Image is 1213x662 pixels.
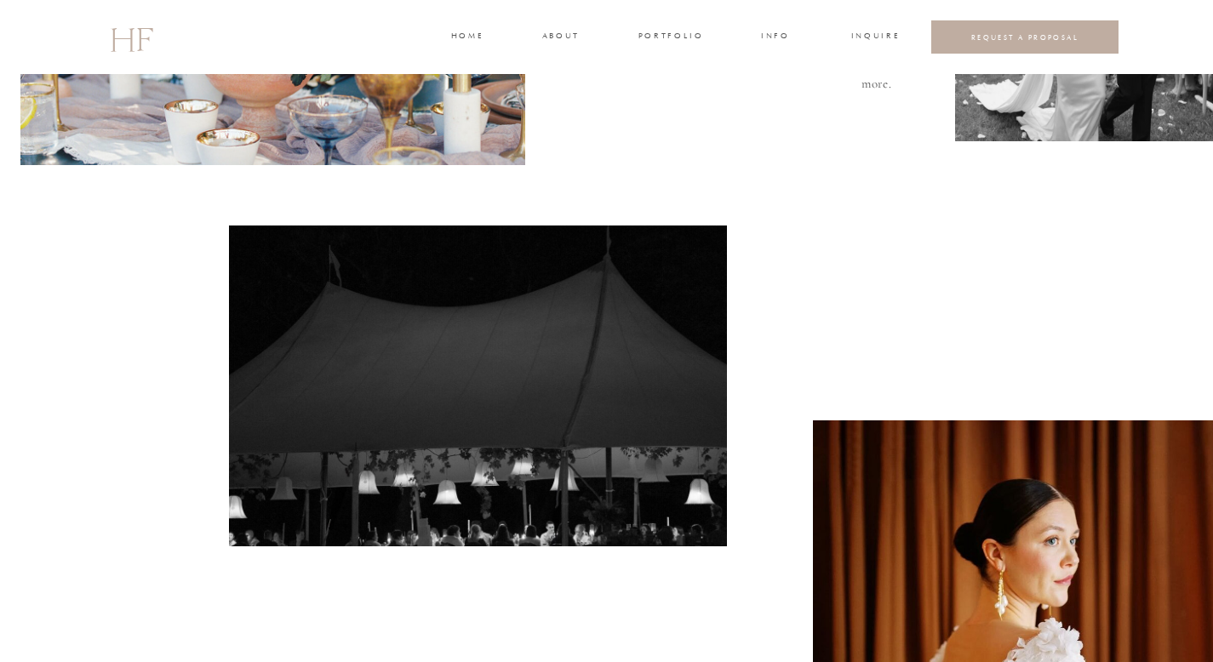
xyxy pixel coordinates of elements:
[851,30,897,45] a: INQUIRE
[542,30,578,45] a: about
[945,32,1106,42] a: REQUEST A PROPOSAL
[760,30,792,45] a: INFO
[110,13,152,62] a: HF
[638,30,702,45] a: portfolio
[451,30,483,45] a: home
